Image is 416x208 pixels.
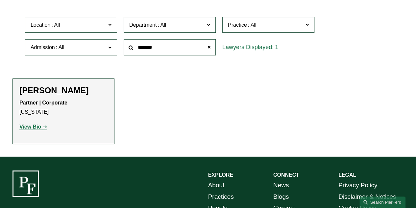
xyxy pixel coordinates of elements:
strong: Partner | Corporate [19,100,67,105]
a: News [273,180,289,191]
span: 1 [275,44,278,50]
a: Disclaimer & Notices [338,191,396,202]
strong: EXPLORE [208,172,233,178]
span: Admission [31,45,55,50]
strong: LEGAL [338,172,356,178]
a: About [208,180,225,191]
strong: CONNECT [273,172,299,178]
a: Blogs [273,191,289,202]
a: Search this site [359,196,405,208]
a: View Bio [19,124,47,130]
a: Practices [208,191,234,202]
a: Privacy Policy [338,180,377,191]
h2: [PERSON_NAME] [19,85,108,95]
span: Practice [228,22,247,28]
strong: View Bio [19,124,41,130]
span: Location [31,22,51,28]
p: [US_STATE] [19,98,108,117]
span: Department [129,22,157,28]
